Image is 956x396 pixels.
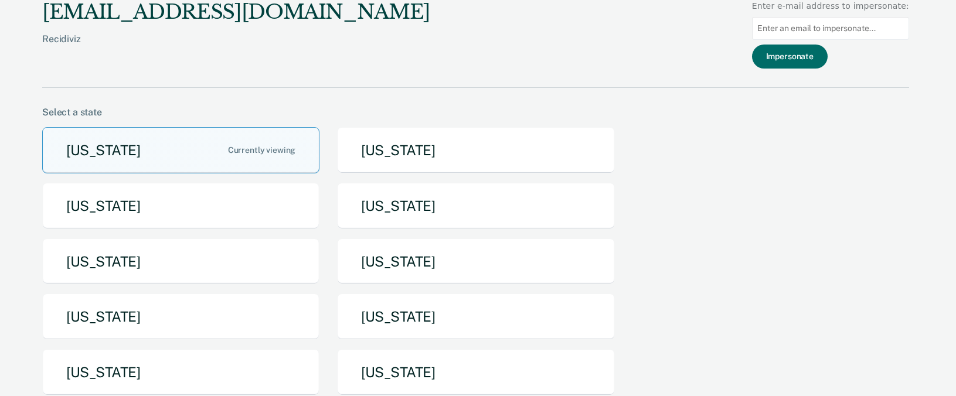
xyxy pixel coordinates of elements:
button: [US_STATE] [42,293,319,340]
input: Enter an email to impersonate... [752,17,909,40]
button: [US_STATE] [337,127,614,173]
button: [US_STATE] [42,349,319,395]
button: [US_STATE] [337,238,614,285]
button: [US_STATE] [42,238,319,285]
div: Select a state [42,107,909,118]
button: [US_STATE] [337,349,614,395]
button: [US_STATE] [42,127,319,173]
button: [US_STATE] [337,183,614,229]
button: [US_STATE] [42,183,319,229]
button: Impersonate [752,45,828,69]
button: [US_STATE] [337,293,614,340]
div: Recidiviz [42,33,430,63]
